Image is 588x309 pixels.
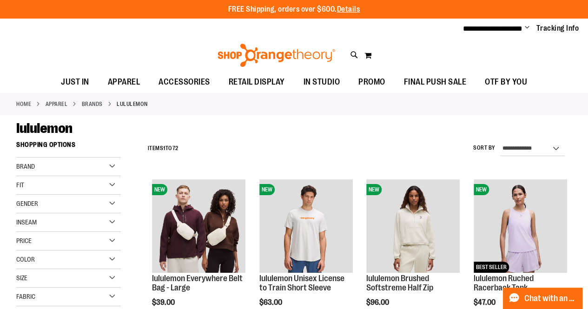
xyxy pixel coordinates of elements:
a: lululemon Brushed Softstreme Half Zip [366,274,433,292]
span: $39.00 [152,298,176,307]
span: Size [16,274,27,282]
span: Fabric [16,293,35,300]
span: FINAL PUSH SALE [404,72,467,92]
span: lululemon [16,120,73,136]
span: Color [16,256,35,263]
a: Details [337,5,360,13]
a: lululemon Ruched Racerback Tank [474,274,534,292]
span: NEW [474,184,489,195]
a: lululemon Unisex License to Train Short Sleeve [259,274,344,292]
span: Chat with an Expert [524,294,577,303]
label: Sort By [473,144,496,152]
span: NEW [152,184,167,195]
img: lululemon Ruched Racerback Tank [474,179,567,273]
span: RETAIL DISPLAY [229,72,285,92]
button: Account menu [525,24,529,33]
a: lululemon Everywhere Belt Bag - LargeNEW [152,179,245,274]
span: $47.00 [474,298,497,307]
a: Home [16,100,31,108]
strong: Shopping Options [16,137,121,158]
strong: lululemon [117,100,148,108]
span: 1 [163,145,165,151]
span: Price [16,237,32,244]
button: Chat with an Expert [503,288,583,309]
a: lululemon Everywhere Belt Bag - Large [152,274,243,292]
a: APPAREL [46,100,68,108]
span: JUST IN [61,72,89,92]
span: Gender [16,200,38,207]
span: IN STUDIO [304,72,340,92]
span: NEW [366,184,382,195]
img: Shop Orangetheory [216,44,337,67]
img: lululemon Everywhere Belt Bag - Large [152,179,245,273]
a: lululemon Unisex License to Train Short SleeveNEW [259,179,353,274]
img: lululemon Brushed Softstreme Half Zip [366,179,460,273]
span: $96.00 [366,298,390,307]
span: ACCESSORIES [159,72,210,92]
a: BRANDS [82,100,103,108]
a: lululemon Ruched Racerback TankNEWBEST SELLER [474,179,567,274]
span: Fit [16,181,24,189]
span: Inseam [16,218,37,226]
img: lululemon Unisex License to Train Short Sleeve [259,179,353,273]
span: 72 [172,145,178,151]
a: lululemon Brushed Softstreme Half ZipNEW [366,179,460,274]
span: $63.00 [259,298,284,307]
p: FREE Shipping, orders over $600. [228,4,360,15]
h2: Items to [148,141,178,156]
span: PROMO [358,72,385,92]
span: NEW [259,184,275,195]
span: APPAREL [108,72,140,92]
a: Tracking Info [536,23,579,33]
span: OTF BY YOU [485,72,527,92]
span: BEST SELLER [474,262,509,273]
span: Brand [16,163,35,170]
